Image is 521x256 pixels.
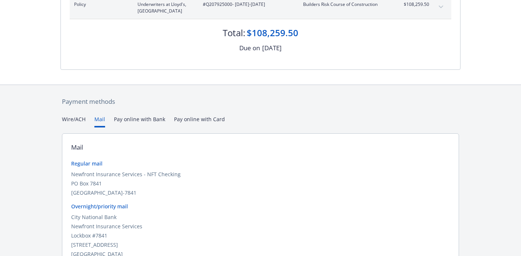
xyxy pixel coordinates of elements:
div: $108,259.50 [247,27,298,39]
button: expand content [435,1,447,13]
div: [DATE] [262,43,282,53]
span: #Q207925000 - [DATE]-[DATE] [203,1,291,8]
div: [GEOGRAPHIC_DATA]-7841 [71,189,450,197]
div: Due on [239,43,260,53]
div: Overnight/priority mail [71,202,450,210]
div: Total: [223,27,245,39]
div: [STREET_ADDRESS] [71,241,450,249]
span: Underwriters at Lloyd's, [GEOGRAPHIC_DATA] [138,1,191,14]
button: Wire/ACH [62,115,86,127]
div: Payment methods [62,97,459,106]
button: Pay online with Card [174,115,225,127]
div: Mail [71,143,83,152]
div: Newfront Insurance Services - NFT Checking [71,170,450,178]
div: Lockbox #7841 [71,232,450,239]
div: Newfront Insurance Services [71,222,450,230]
span: Builders Risk Course of Construction [303,1,390,8]
div: City National Bank [71,213,450,221]
div: Regular mail [71,160,450,167]
button: Pay online with Bank [114,115,165,127]
button: Mail [94,115,105,127]
span: $108,259.50 [402,1,429,8]
span: Policy [74,1,126,8]
div: PO Box 7841 [71,180,450,187]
